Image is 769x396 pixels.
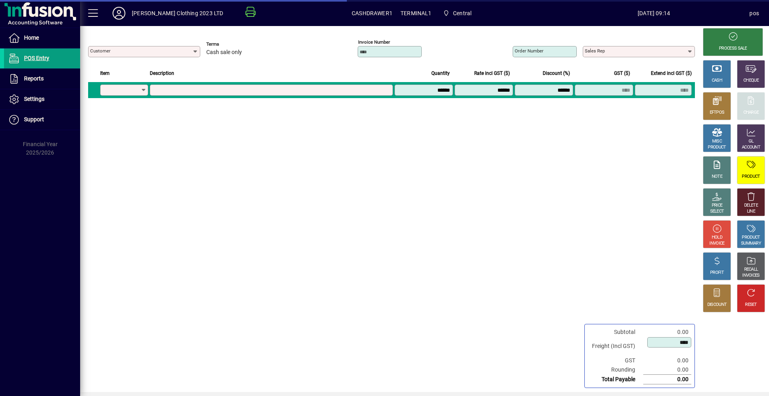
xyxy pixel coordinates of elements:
[745,302,757,308] div: RESET
[4,110,80,130] a: Support
[614,69,630,78] span: GST ($)
[643,365,691,375] td: 0.00
[710,110,725,116] div: EFTPOS
[643,375,691,384] td: 0.00
[24,34,39,41] span: Home
[206,49,242,56] span: Cash sale only
[710,270,724,276] div: PROFIT
[712,235,722,241] div: HOLD
[709,241,724,247] div: INVOICE
[588,365,643,375] td: Rounding
[588,337,643,356] td: Freight (Incl GST)
[558,7,750,20] span: [DATE] 09:14
[543,69,570,78] span: Discount (%)
[712,203,723,209] div: PRICE
[749,7,759,20] div: pos
[431,69,450,78] span: Quantity
[743,110,759,116] div: CHARGE
[749,139,754,145] div: GL
[515,48,544,54] mat-label: Order number
[4,28,80,48] a: Home
[744,203,758,209] div: DELETE
[150,69,174,78] span: Description
[712,78,722,84] div: CASH
[24,116,44,123] span: Support
[24,96,44,102] span: Settings
[588,328,643,337] td: Subtotal
[712,139,722,145] div: MISC
[206,42,254,47] span: Terms
[588,356,643,365] td: GST
[4,69,80,89] a: Reports
[742,174,760,180] div: PRODUCT
[440,6,475,20] span: Central
[90,48,111,54] mat-label: Customer
[719,46,747,52] div: PROCESS SALE
[132,7,223,20] div: [PERSON_NAME] Clothing 2023 LTD
[4,89,80,109] a: Settings
[474,69,510,78] span: Rate incl GST ($)
[401,7,432,20] span: TERMINAL1
[708,145,726,151] div: PRODUCT
[643,328,691,337] td: 0.00
[453,7,471,20] span: Central
[643,356,691,365] td: 0.00
[24,75,44,82] span: Reports
[358,39,390,45] mat-label: Invoice number
[651,69,692,78] span: Extend incl GST ($)
[100,69,110,78] span: Item
[707,302,727,308] div: DISCOUNT
[743,78,759,84] div: CHEQUE
[747,209,755,215] div: LINE
[742,273,759,279] div: INVOICES
[712,174,722,180] div: NOTE
[24,55,49,61] span: POS Entry
[352,7,393,20] span: CASHDRAWER1
[741,241,761,247] div: SUMMARY
[106,6,132,20] button: Profile
[742,235,760,241] div: PRODUCT
[588,375,643,384] td: Total Payable
[585,48,605,54] mat-label: Sales rep
[744,267,758,273] div: RECALL
[742,145,760,151] div: ACCOUNT
[710,209,724,215] div: SELECT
